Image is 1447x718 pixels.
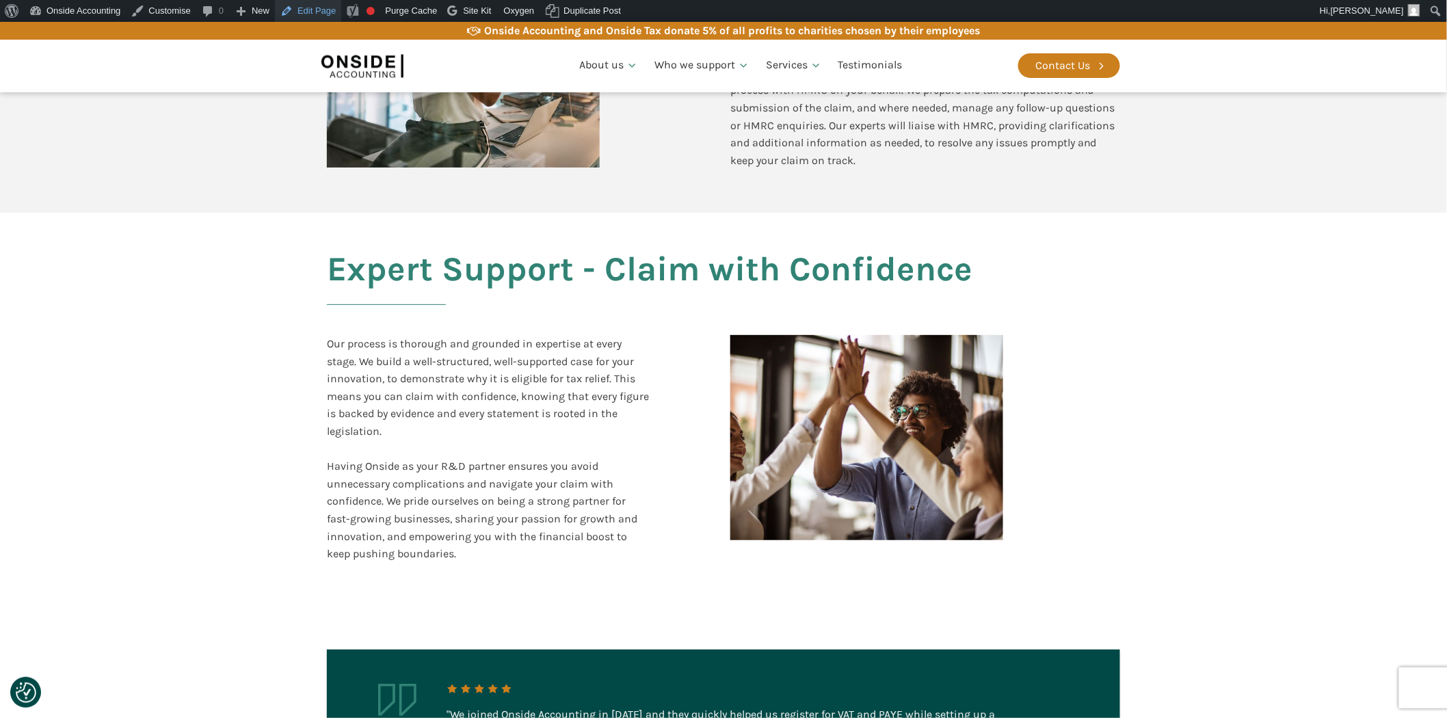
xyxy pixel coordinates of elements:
[1331,5,1404,16] span: [PERSON_NAME]
[16,682,36,703] button: Consent Preferences
[327,250,1120,321] h2: Expert Support - Claim with Confidence
[758,42,830,89] a: Services
[830,42,911,89] a: Testimonials
[484,22,980,40] div: Onside Accounting and Onside Tax donate 5% of all profits to charities chosen by their employees
[646,42,758,89] a: Who we support
[327,335,650,563] div: Our process is thorough and grounded in expertise at every stage. We build a well-structured, wel...
[16,682,36,703] img: Revisit consent button
[1035,57,1090,75] div: Contact Us
[730,64,1120,187] div: We handle the end-to-end claim process with HMRC on your behalf. We prepare the tax computations ...
[571,42,646,89] a: About us
[367,7,375,15] div: Focus keyphrase not set
[321,50,403,81] img: Onside Accounting
[463,5,491,16] span: Site Kit
[1018,53,1120,78] a: Contact Us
